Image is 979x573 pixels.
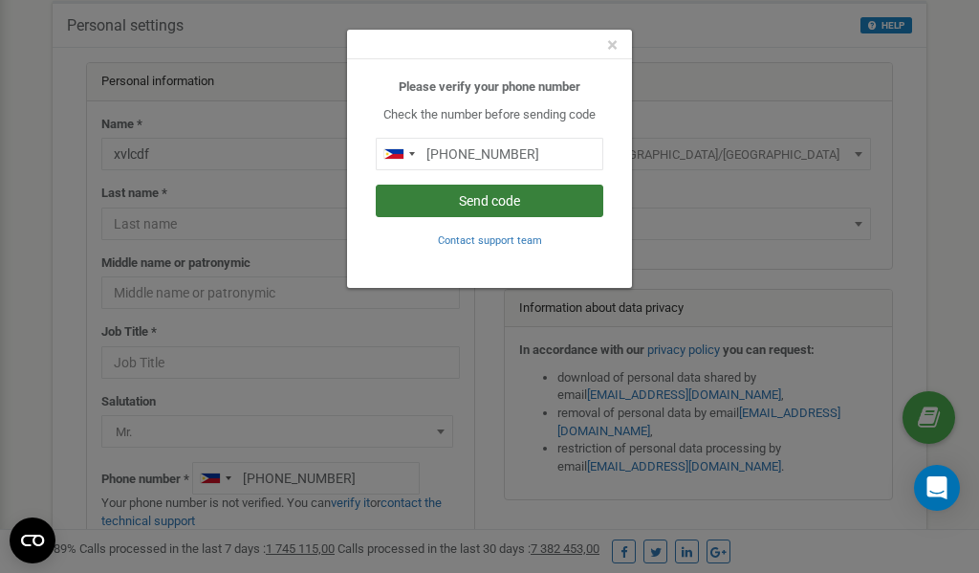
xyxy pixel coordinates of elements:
[438,234,542,247] small: Contact support team
[399,79,580,94] b: Please verify your phone number
[438,232,542,247] a: Contact support team
[376,106,603,124] p: Check the number before sending code
[914,465,960,511] div: Open Intercom Messenger
[377,139,421,169] div: Telephone country code
[10,518,55,563] button: Open CMP widget
[607,33,618,56] span: ×
[607,35,618,55] button: Close
[376,138,603,170] input: 0905 123 4567
[376,185,603,217] button: Send code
